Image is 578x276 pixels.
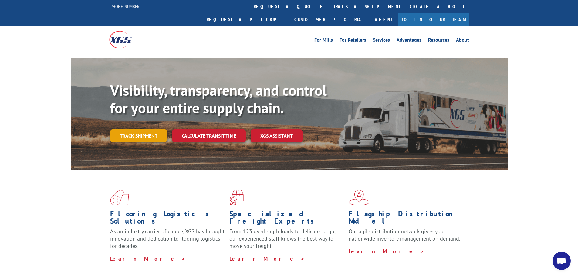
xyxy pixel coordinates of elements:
[229,228,344,255] p: From 123 overlength loads to delicate cargo, our experienced staff knows the best way to move you...
[398,13,469,26] a: Join Our Team
[369,13,398,26] a: Agent
[553,252,571,270] a: Open chat
[340,38,366,44] a: For Retailers
[349,190,370,205] img: xgs-icon-flagship-distribution-model-red
[251,129,303,142] a: XGS ASSISTANT
[349,210,463,228] h1: Flagship Distribution Model
[110,255,186,262] a: Learn More >
[349,228,460,242] span: Our agile distribution network gives you nationwide inventory management on demand.
[456,38,469,44] a: About
[290,13,369,26] a: Customer Portal
[110,190,129,205] img: xgs-icon-total-supply-chain-intelligence-red
[373,38,390,44] a: Services
[110,129,167,142] a: Track shipment
[314,38,333,44] a: For Mills
[397,38,421,44] a: Advantages
[428,38,449,44] a: Resources
[110,228,225,249] span: As an industry carrier of choice, XGS has brought innovation and dedication to flooring logistics...
[109,3,141,9] a: [PHONE_NUMBER]
[349,248,424,255] a: Learn More >
[202,13,290,26] a: Request a pickup
[229,210,344,228] h1: Specialized Freight Experts
[172,129,246,142] a: Calculate transit time
[110,81,327,117] b: Visibility, transparency, and control for your entire supply chain.
[229,190,244,205] img: xgs-icon-focused-on-flooring-red
[229,255,305,262] a: Learn More >
[110,210,225,228] h1: Flooring Logistics Solutions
